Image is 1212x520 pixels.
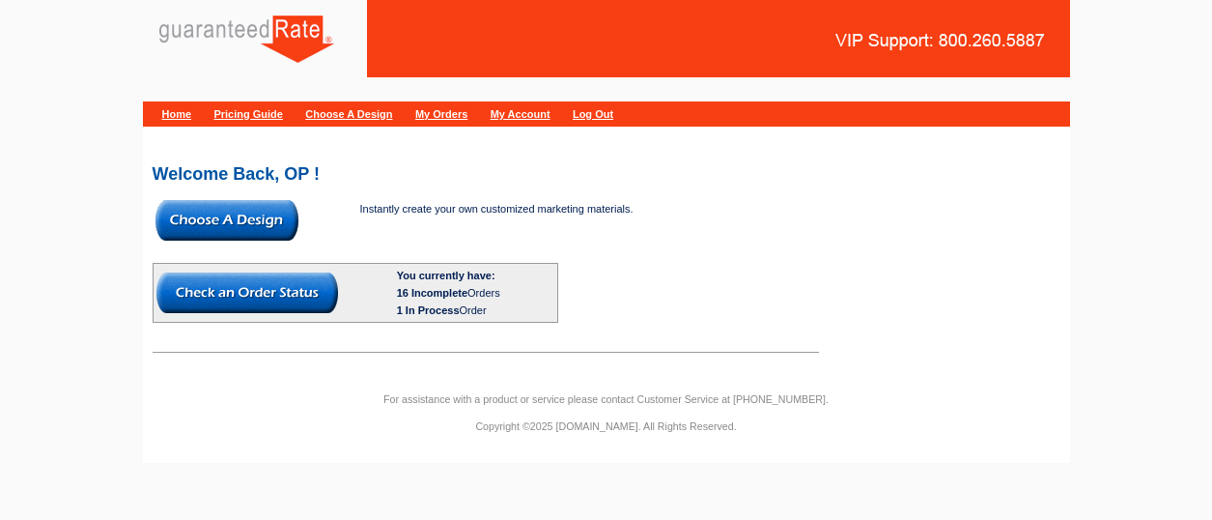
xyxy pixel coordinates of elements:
[155,200,298,241] img: button-choose-design.gif
[491,108,550,120] a: My Account
[305,108,392,120] a: Choose A Design
[415,108,467,120] a: My Orders
[360,203,634,215] span: Instantly create your own customized marketing materials.
[397,304,460,316] span: 1 In Process
[213,108,283,120] a: Pricing Guide
[397,287,467,299] span: 16 Incomplete
[397,284,554,319] div: Orders Order
[143,418,1070,435] p: Copyright ©2025 [DOMAIN_NAME]. All Rights Reserved.
[397,270,495,281] b: You currently have:
[153,165,1060,183] h2: Welcome Back, OP !
[573,108,613,120] a: Log Out
[162,108,192,120] a: Home
[143,390,1070,408] p: For assistance with a product or service please contact Customer Service at [PHONE_NUMBER].
[156,273,338,313] img: button-check-order-status.gif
